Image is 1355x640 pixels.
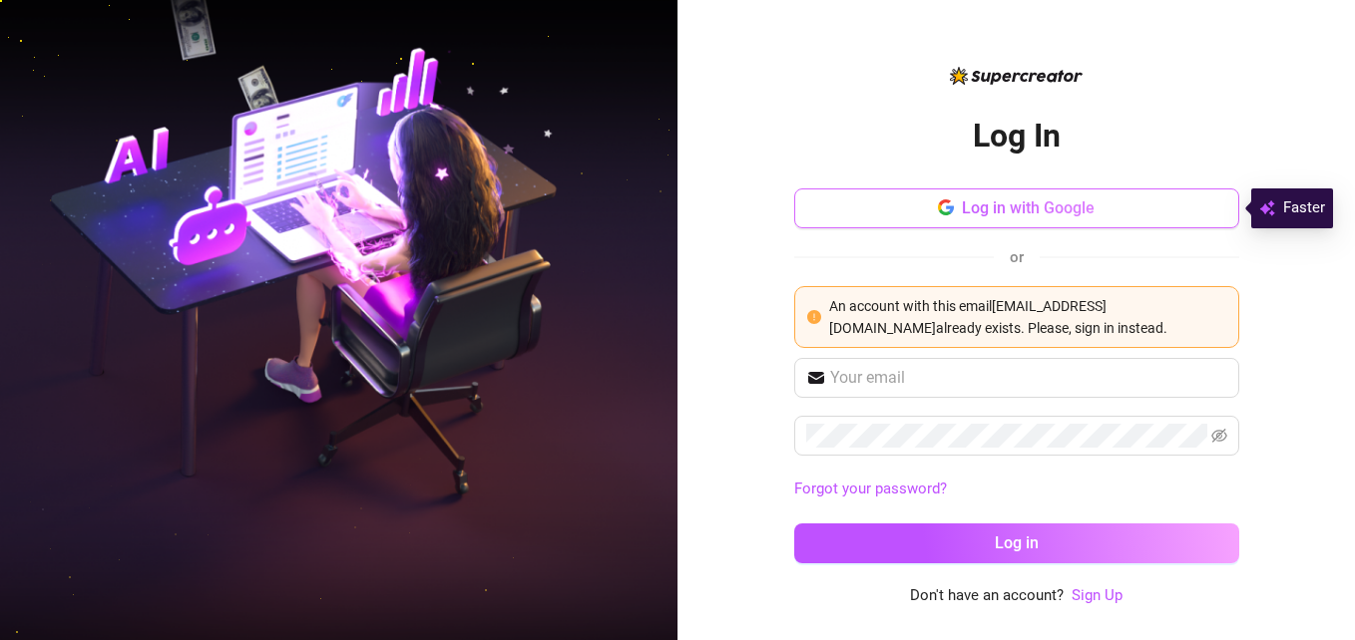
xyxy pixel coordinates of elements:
[829,298,1167,336] span: An account with this email [EMAIL_ADDRESS][DOMAIN_NAME] already exists. Please, sign in instead.
[830,366,1227,390] input: Your email
[910,584,1064,608] span: Don't have an account?
[1072,584,1123,608] a: Sign Up
[995,533,1039,552] span: Log in
[962,198,1095,217] span: Log in with Google
[1072,586,1123,604] a: Sign Up
[794,188,1239,228] button: Log in with Google
[1211,428,1227,444] span: eye-invisible
[1283,196,1325,220] span: Faster
[794,523,1239,563] button: Log in
[1010,248,1024,266] span: or
[794,480,947,497] a: Forgot your password?
[794,478,1239,501] a: Forgot your password?
[973,116,1061,157] h2: Log In
[950,67,1083,85] img: logo-BBDzfeDw.svg
[1259,196,1275,220] img: svg%3e
[807,310,821,324] span: exclamation-circle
